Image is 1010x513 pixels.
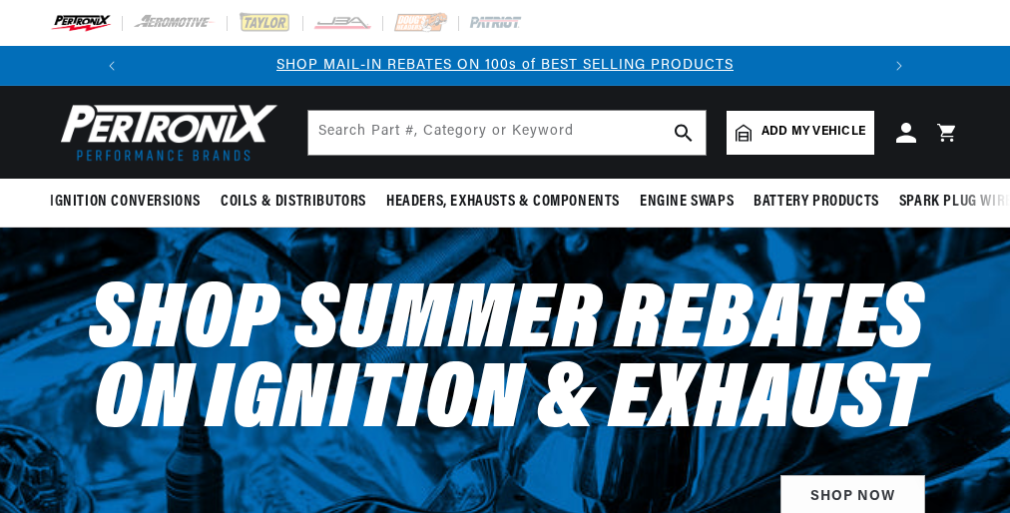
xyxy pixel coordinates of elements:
summary: Battery Products [744,179,889,226]
h2: Shop Summer Rebates on Ignition & Exhaust [89,283,925,443]
button: Translation missing: en.sections.announcements.next_announcement [879,46,919,86]
span: Engine Swaps [640,192,734,213]
div: Announcement [132,55,879,77]
summary: Headers, Exhausts & Components [376,179,630,226]
a: Add my vehicle [727,111,874,155]
button: Translation missing: en.sections.announcements.previous_announcement [92,46,132,86]
img: Pertronix [50,98,279,167]
a: SHOP MAIL-IN REBATES ON 100s of BEST SELLING PRODUCTS [276,58,734,73]
div: 1 of 2 [132,55,879,77]
span: Ignition Conversions [50,192,201,213]
summary: Ignition Conversions [50,179,211,226]
span: Battery Products [754,192,879,213]
span: Coils & Distributors [221,192,366,213]
summary: Coils & Distributors [211,179,376,226]
summary: Engine Swaps [630,179,744,226]
span: Headers, Exhausts & Components [386,192,620,213]
span: Add my vehicle [761,123,865,142]
button: search button [662,111,706,155]
input: Search Part #, Category or Keyword [308,111,706,155]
